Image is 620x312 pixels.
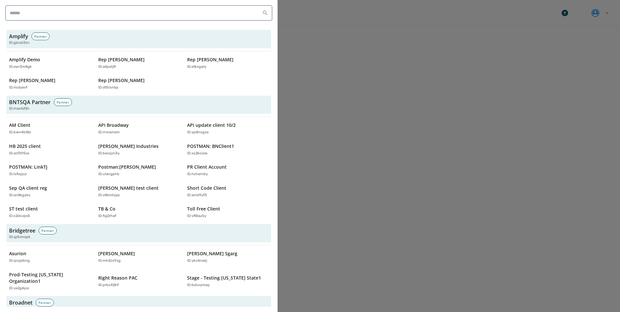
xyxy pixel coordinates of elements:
p: HB 2025 client [9,143,41,150]
button: Toll Free ClientID:vfi8au5y [185,203,271,222]
button: Sep QA client regID:on8kgybs [6,182,93,201]
p: Rep [PERSON_NAME] [9,77,55,84]
p: AM Client [9,122,30,128]
p: ID: rrvcwnem [98,130,120,135]
p: API update client 10/2 [187,122,236,128]
p: TB & Co [98,206,115,212]
p: ST test client [9,206,38,212]
p: ID: c2dsvpo5 [9,213,30,219]
p: ID: qcyjdbng [9,258,30,264]
p: Sep QA client reg [9,185,47,191]
p: [PERSON_NAME] test client [98,185,159,191]
p: Right Reason PAC [98,275,137,281]
p: [PERSON_NAME] Sgarg [187,250,237,257]
button: AsurionID:qcyjdbng [6,248,93,266]
div: Partner [39,227,57,234]
h3: Broadnet [9,299,32,306]
button: [PERSON_NAME] test clientID:v8kmhjqe [96,182,182,201]
h3: Bridgetree [9,227,35,234]
button: Right Reason PACID:prbs42k9 [96,269,182,294]
p: API Broadway [98,122,129,128]
button: [PERSON_NAME] SgargID:ykc4no6j [185,248,271,266]
h3: BNTSQA Partner [9,98,51,106]
button: Rep [PERSON_NAME]ID:ricdyevf [6,75,93,93]
button: API BroadwayID:rrvcwnem [96,119,182,138]
button: Rep [PERSON_NAME]ID:dt5isn6p [96,75,182,93]
p: ID: wrid9yf3 [187,193,207,198]
p: ID: ocf395ov [9,151,30,156]
button: AmplifyPartnerID:gbcoi3zn [6,30,271,48]
p: Prod-Testing [US_STATE] Organization1 [9,271,84,284]
p: ID: bdsvymaq [187,282,209,288]
button: POSTMAN: LinkTJID:lxfoyjuz [6,161,93,180]
button: Short Code ClientID:wrid9yf3 [185,182,271,201]
button: [PERSON_NAME]ID:mh2zx9vg [96,248,182,266]
p: Stage - Testing [US_STATE] State1 [187,275,261,281]
p: ID: hzhernby [187,172,208,177]
button: PR Client AccountID:hzhernby [185,161,271,180]
p: ID: vfi8au5y [187,213,206,219]
p: ID: oyn3m8gk [9,64,32,70]
p: [PERSON_NAME] Industries [98,143,159,150]
p: ID: on8kgybs [9,193,30,198]
p: ID: ve2g4psi [9,286,29,291]
div: Partner [31,32,50,40]
p: Amplify Demo [9,56,40,63]
p: ID: lxfoyjuz [9,172,27,177]
p: Rep [PERSON_NAME] [187,56,233,63]
button: BridgetreePartnerID:qj4vmopk [6,224,271,243]
button: Rep [PERSON_NAME]ID:a4pdijfr [96,54,182,72]
p: Toll Free Client [187,206,220,212]
p: ID: a4pdijfr [98,64,116,70]
button: AM ClientID:bwn4bt8z [6,119,93,138]
p: ID: ricdyevf [9,85,27,90]
p: Short Code Client [187,185,226,191]
p: PR Client Account [187,164,227,170]
button: BNTSQA PartnerPartnerID:mastof2n [6,96,271,114]
p: ID: prbs42k9 [98,282,119,288]
button: Prod-Testing [US_STATE] Organization1ID:ve2g4psi [6,269,93,294]
p: [PERSON_NAME] [98,250,135,257]
span: ID: yzqp2efy [9,306,29,312]
button: API update client 10/2ID:yp8nsgxa [185,119,271,138]
p: ID: ulangphb [98,172,119,177]
p: Rep [PERSON_NAME] [98,56,145,63]
button: TB & CoID:fqj2rhaf [96,203,182,222]
div: Partner [36,299,54,306]
button: POSTMAN: BNClient1ID:xs2bciow [185,140,271,159]
p: ID: v8kmhjqe [98,193,120,198]
button: Rep [PERSON_NAME]ID:etkxganj [185,54,271,72]
h3: Amplify [9,32,28,40]
p: ID: yp8nsgxa [187,130,209,135]
button: Postman:[PERSON_NAME]ID:ulangphb [96,161,182,180]
p: ID: bwn4bt8z [9,130,31,135]
p: ID: fqj2rhaf [98,213,116,219]
button: ST test clientID:c2dsvpo5 [6,203,93,222]
p: POSTMAN: LinkTJ [9,164,47,170]
p: ID: mh2zx9vg [98,258,121,264]
span: ID: mastof2n [9,106,30,112]
p: ID: dt5isn6p [98,85,118,90]
p: ID: ykc4no6j [187,258,207,264]
p: ID: xs2bciow [187,151,208,156]
p: ID: etkxganj [187,64,206,70]
p: Asurion [9,250,26,257]
span: ID: gbcoi3zn [9,40,30,46]
p: Postman:[PERSON_NAME] [98,164,156,170]
span: ID: qj4vmopk [9,234,30,240]
button: [PERSON_NAME] IndustriesID:bwvjyn3u [96,140,182,159]
p: Rep [PERSON_NAME] [98,77,145,84]
p: ID: bwvjyn3u [98,151,120,156]
button: Amplify DemoID:oyn3m8gk [6,54,93,72]
button: HB 2025 clientID:ocf395ov [6,140,93,159]
button: Stage - Testing [US_STATE] State1ID:bdsvymaq [185,269,271,294]
p: POSTMAN: BNClient1 [187,143,234,150]
div: Partner [54,98,72,106]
